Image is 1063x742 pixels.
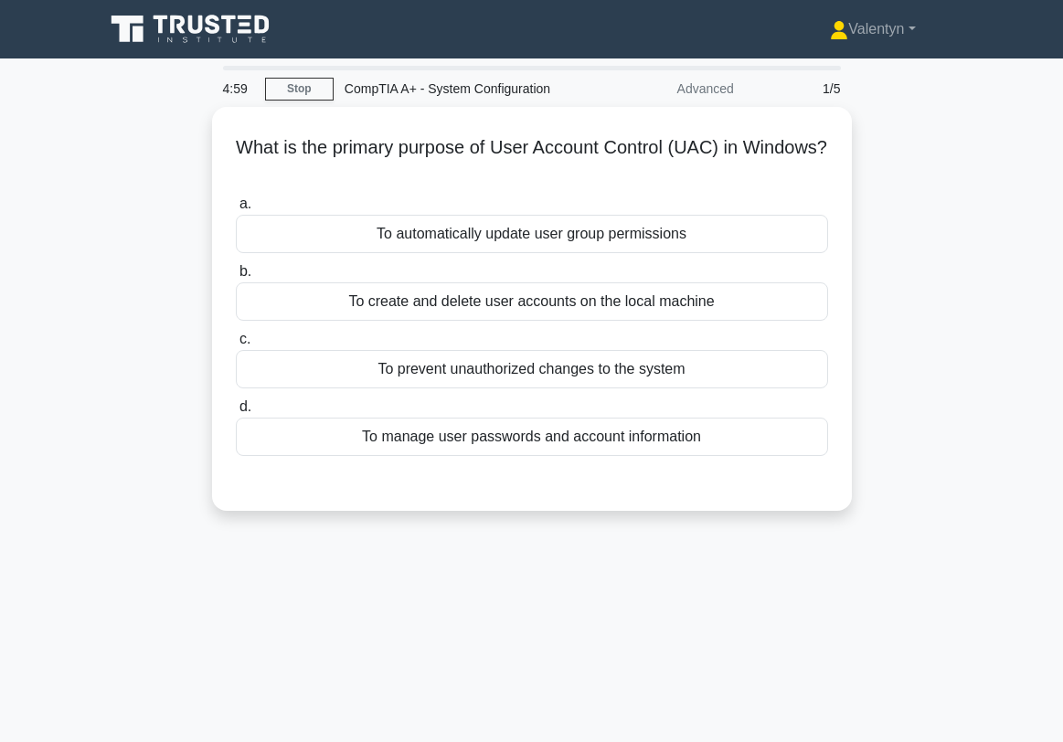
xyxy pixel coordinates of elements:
h5: What is the primary purpose of User Account Control (UAC) in Windows? [234,136,830,182]
div: To manage user passwords and account information [236,418,828,456]
span: a. [239,196,251,211]
div: Advanced [585,70,745,107]
div: CompTIA A+ - System Configuration [334,70,585,107]
span: d. [239,398,251,414]
div: 4:59 [212,70,265,107]
span: c. [239,331,250,346]
div: To automatically update user group permissions [236,215,828,253]
div: 1/5 [745,70,852,107]
div: To prevent unauthorized changes to the system [236,350,828,388]
div: To create and delete user accounts on the local machine [236,282,828,321]
span: b. [239,263,251,279]
a: Valentyn [786,11,959,48]
a: Stop [265,78,334,101]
